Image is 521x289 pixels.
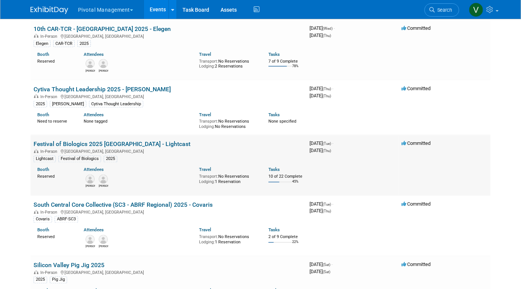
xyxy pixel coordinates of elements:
span: (Tue) [323,142,331,146]
div: 2025 [104,156,117,163]
a: Travel [199,167,211,172]
span: [DATE] [310,86,333,91]
span: [DATE] [310,262,333,267]
span: [DATE] [310,201,333,207]
div: Rob Brown [86,244,95,249]
span: [DATE] [310,148,331,154]
span: [DATE] [310,25,335,31]
span: (Sat) [323,263,330,267]
span: [DATE] [310,141,333,146]
span: - [331,262,333,267]
span: (Thu) [323,209,331,214]
span: Lodging: [199,180,215,184]
img: Rob Brown [86,235,95,244]
div: 10 of 22 Complete [268,174,303,180]
div: [GEOGRAPHIC_DATA], [GEOGRAPHIC_DATA] [34,148,303,154]
td: 78% [292,64,299,74]
span: Lodging: [199,125,215,129]
div: [GEOGRAPHIC_DATA], [GEOGRAPHIC_DATA] [34,33,303,39]
div: No Reservations No Reservations [199,118,257,129]
img: Tom O'Hare [99,235,108,244]
span: (Thu) [323,94,331,98]
a: Tasks [268,112,280,117]
div: Need to reserve [37,118,72,125]
div: Cytiva Thought Leadership [89,101,143,108]
img: Connor Wies [86,59,95,68]
div: Nicholas McGlincy [99,68,108,73]
div: Tom O'Hare [99,244,108,249]
span: [DATE] [310,269,330,275]
div: Reserved [37,57,72,64]
div: Reserved [37,233,72,240]
a: 10th CAR-TCR - [GEOGRAPHIC_DATA] 2025 - Elegen [34,25,171,32]
div: None tagged [84,118,194,125]
div: [GEOGRAPHIC_DATA], [GEOGRAPHIC_DATA] [34,93,303,99]
div: No Reservations 1 Reservation [199,233,257,245]
span: In-Person [40,34,60,39]
span: Lodging: [199,64,215,69]
div: [PERSON_NAME] [50,101,86,108]
img: ExhibitDay [31,6,68,14]
a: Festival of Biologics 2025 [GEOGRAPHIC_DATA] - Lightcast [34,141,190,148]
span: [DATE] [310,208,331,214]
div: Reserved [37,173,72,180]
div: Elegen [34,40,51,47]
span: Committed [401,262,431,267]
a: Travel [199,228,211,233]
div: Festival of Biologics [58,156,101,163]
div: Scott Brouilette [86,184,95,188]
td: 22% [292,240,299,251]
div: No Reservations 1 Reservation [199,173,257,184]
div: 2025 [34,277,47,283]
div: Connor Wies [86,68,95,73]
a: Travel [199,52,211,57]
span: In-Person [40,149,60,154]
span: Transport: [199,59,218,64]
span: (Sat) [323,270,330,274]
span: In-Person [40,210,60,215]
img: In-Person Event [34,271,38,274]
img: In-Person Event [34,94,38,98]
span: - [332,201,333,207]
span: (Wed) [323,26,333,31]
span: Transport: [199,174,218,179]
span: - [334,25,335,31]
div: 2025 [77,40,91,47]
a: Cytiva Thought Leadership 2025 - [PERSON_NAME] [34,86,171,93]
div: Carrie Maynard [99,184,108,188]
span: Transport: [199,235,218,240]
div: ABRF-SC3 [55,216,78,223]
div: Lightcast [34,156,56,163]
td: 45% [292,180,299,190]
span: Transport: [199,119,218,124]
span: (Thu) [323,87,331,91]
a: Booth [37,228,49,233]
img: Valerie Weld [469,3,483,17]
a: South Central Core Collective (SC3 - ABRF Regional) 2025 - Covaris [34,201,213,209]
img: Scott Brouilette [86,175,95,184]
a: Search [424,3,459,17]
span: Committed [401,25,431,31]
span: Search [435,7,452,13]
span: None specified [268,119,296,124]
a: Travel [199,112,211,117]
div: [GEOGRAPHIC_DATA], [GEOGRAPHIC_DATA] [34,209,303,215]
div: No Reservations 2 Reservations [199,57,257,69]
img: Carrie Maynard [99,175,108,184]
a: Tasks [268,228,280,233]
span: Lodging: [199,240,215,245]
span: In-Person [40,271,60,275]
img: In-Person Event [34,34,38,38]
a: Booth [37,167,49,172]
div: 7 of 9 Complete [268,59,303,64]
div: Pig Jig [50,277,67,283]
a: Attendees [84,167,104,172]
div: [GEOGRAPHIC_DATA], [GEOGRAPHIC_DATA] [34,269,303,275]
span: [DATE] [310,32,331,38]
span: - [332,141,333,146]
div: 2 of 9 Complete [268,235,303,240]
span: Committed [401,86,431,91]
div: 2025 [34,101,47,108]
span: [DATE] [310,93,331,98]
a: Tasks [268,52,280,57]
